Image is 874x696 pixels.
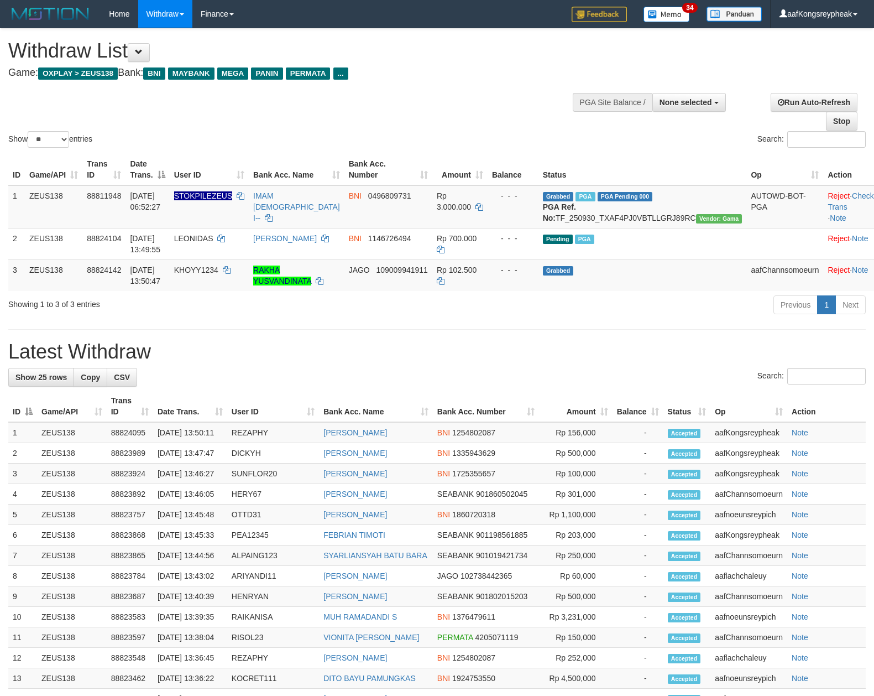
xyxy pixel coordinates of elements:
[613,525,663,546] td: -
[437,449,450,458] span: BNI
[613,464,663,484] td: -
[852,266,868,274] a: Note
[37,607,107,627] td: ZEUS138
[130,191,160,211] span: [DATE] 06:52:27
[452,612,495,621] span: Copy 1376479611 to clipboard
[460,572,512,580] span: Copy 102738442365 to clipboard
[746,259,823,291] td: aafChannsomoeurn
[437,234,477,243] span: Rp 700.000
[573,93,652,112] div: PGA Site Balance /
[710,443,787,464] td: aafKongsreypheak
[37,464,107,484] td: ZEUS138
[830,214,846,222] a: Note
[8,185,25,228] td: 1
[792,674,808,683] a: Note
[613,668,663,689] td: -
[15,373,67,382] span: Show 25 rows
[452,674,495,683] span: Copy 1924753550 to clipboard
[37,627,107,648] td: ZEUS138
[174,234,213,243] span: LEONIDAS
[8,154,25,185] th: ID
[25,228,82,259] td: ZEUS138
[323,531,385,539] a: FEBRIAN TIMOTI
[107,464,153,484] td: 88823924
[710,627,787,648] td: aafChannsomoeurn
[696,214,742,224] span: Vendor URL: https://trx31.1velocity.biz
[668,429,701,438] span: Accepted
[539,668,613,689] td: Rp 4,500,000
[787,391,866,422] th: Action
[25,185,82,228] td: ZEUS138
[227,505,319,525] td: OTTD31
[8,391,37,422] th: ID: activate to sort column descending
[792,428,808,437] a: Note
[227,668,319,689] td: KOCRET111
[792,612,808,621] a: Note
[539,586,613,607] td: Rp 500,000
[492,190,534,201] div: - - -
[437,674,450,683] span: BNI
[37,546,107,566] td: ZEUS138
[107,525,153,546] td: 88823868
[652,93,726,112] button: None selected
[227,464,319,484] td: SUNFLOR20
[452,653,495,662] span: Copy 1254802087 to clipboard
[613,443,663,464] td: -
[249,154,344,185] th: Bank Acc. Name: activate to sort column ascending
[37,443,107,464] td: ZEUS138
[8,505,37,525] td: 5
[613,648,663,668] td: -
[668,654,701,663] span: Accepted
[826,112,857,131] a: Stop
[107,391,153,422] th: Trans ID: activate to sort column ascending
[376,266,427,274] span: Copy 109009941911 to clipboard
[757,131,866,148] label: Search:
[710,607,787,627] td: aafnoeunsreypich
[153,505,227,525] td: [DATE] 13:45:48
[153,422,227,443] td: [DATE] 13:50:11
[706,7,762,22] img: panduan.png
[107,648,153,668] td: 88823548
[852,234,868,243] a: Note
[437,266,477,274] span: Rp 102.500
[613,546,663,566] td: -
[792,469,808,478] a: Note
[153,627,227,648] td: [DATE] 13:38:04
[349,191,362,200] span: BNI
[710,546,787,566] td: aafChannsomoeurn
[835,295,866,314] a: Next
[543,266,574,276] span: Grabbed
[143,67,165,80] span: BNI
[746,154,823,185] th: Op: activate to sort column ascending
[668,470,701,479] span: Accepted
[153,586,227,607] td: [DATE] 13:40:39
[37,648,107,668] td: ZEUS138
[437,572,458,580] span: JAGO
[539,391,613,422] th: Amount: activate to sort column ascending
[319,391,433,422] th: Bank Acc. Name: activate to sort column ascending
[792,592,808,601] a: Note
[8,607,37,627] td: 10
[107,484,153,505] td: 88823892
[227,586,319,607] td: HENRYAN
[660,98,712,107] span: None selected
[153,484,227,505] td: [DATE] 13:46:05
[476,551,527,560] span: Copy 901019421734 to clipboard
[323,633,419,642] a: VIONITA [PERSON_NAME]
[8,259,25,291] td: 3
[787,131,866,148] input: Search:
[37,668,107,689] td: ZEUS138
[368,234,411,243] span: Copy 1146726494 to clipboard
[323,572,387,580] a: [PERSON_NAME]
[37,505,107,525] td: ZEUS138
[174,266,218,274] span: KHOYY1234
[539,648,613,668] td: Rp 252,000
[663,391,711,422] th: Status: activate to sort column ascending
[437,551,474,560] span: SEABANK
[153,607,227,627] td: [DATE] 13:39:35
[107,443,153,464] td: 88823989
[153,546,227,566] td: [DATE] 13:44:56
[538,154,747,185] th: Status
[437,612,450,621] span: BNI
[153,443,227,464] td: [DATE] 13:47:47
